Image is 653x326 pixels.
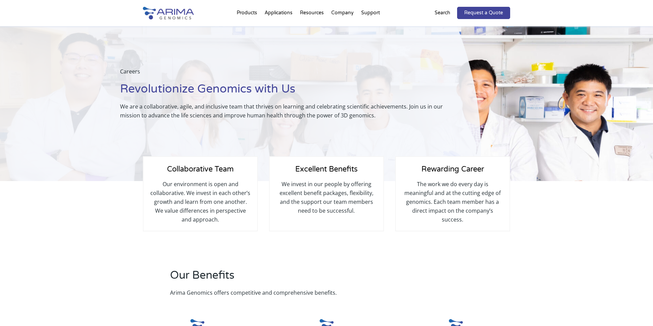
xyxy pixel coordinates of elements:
[120,102,464,120] p: We are a collaborative, agile, and inclusive team that thrives on learning and celebrating scient...
[277,180,376,215] p: We invest in our people by offering excellent benefit packages, flexibility, and the support our ...
[435,9,450,17] p: Search
[421,165,484,174] span: Rewarding Career
[403,180,503,224] p: The work we do every day is meaningful and at the cutting edge of genomics. Each team member has ...
[295,165,358,174] span: Excellent Benefits
[120,81,464,102] h1: Revolutionize Genomics with Us
[150,180,250,224] p: Our environment is open and collaborative. We invest in each other’s growth and learn from one an...
[167,165,234,174] span: Collaborative Team
[143,7,194,19] img: Arima-Genomics-logo
[457,7,510,19] a: Request a Quote
[170,268,413,288] h2: Our Benefits
[120,67,464,81] p: Careers
[170,288,413,297] p: Arima Genomics offers competitive and comprehensive benefits.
